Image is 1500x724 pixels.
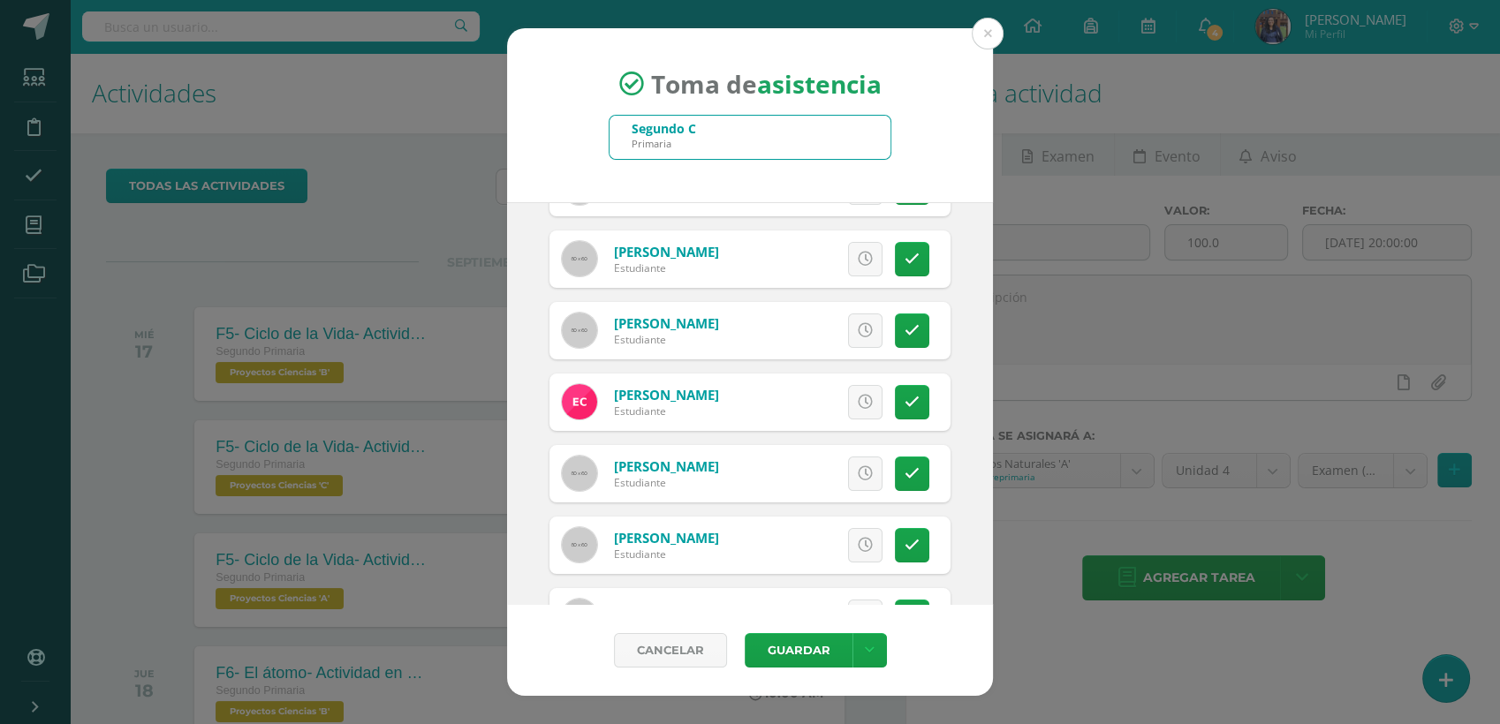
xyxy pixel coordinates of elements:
[614,386,719,403] a: [PERSON_NAME]
[972,18,1004,49] button: Close (Esc)
[614,332,719,347] div: Estudiante
[614,243,719,260] a: [PERSON_NAME]
[745,633,852,667] button: Guardar
[651,67,882,101] span: Toma de
[632,137,696,150] div: Primaria
[562,527,597,562] img: 60x60
[614,633,727,667] a: Cancelar
[610,116,890,159] input: Busca un grado o sección aquí...
[614,600,719,618] a: [PERSON_NAME]
[614,314,719,332] a: [PERSON_NAME]
[614,260,719,275] div: Estudiante
[562,241,597,276] img: 60x60
[614,547,719,562] div: Estudiante
[562,456,597,491] img: 60x60
[562,313,597,348] img: 60x60
[614,475,719,490] div: Estudiante
[562,599,597,634] img: 60x60
[562,384,597,419] img: 88a138cb23e40ed1b7dd21cfbd493e64.png
[614,403,719,419] div: Estudiante
[632,120,696,137] div: Segundo C
[614,457,719,475] a: [PERSON_NAME]
[757,67,882,101] strong: asistencia
[614,529,719,547] a: [PERSON_NAME]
